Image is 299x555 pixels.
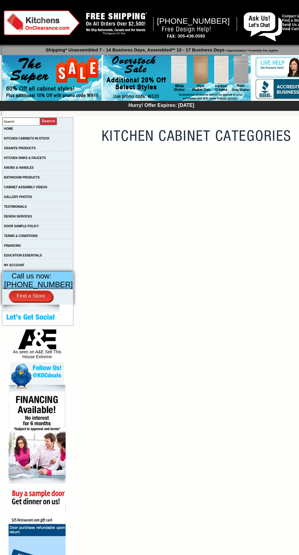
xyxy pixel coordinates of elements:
a: MY ACCOUNT [4,263,24,267]
span: [PHONE_NUMBER] [4,280,73,289]
a: HOME [4,127,13,130]
a: GRANITE PRODUCTS [4,147,36,150]
a: EDUCATION ESSENTIALS [4,254,42,257]
a: DESIGN SERVICES [4,215,32,218]
a: DOOR SAMPLE POLICY [4,224,39,228]
a: GALLERY PHOTOS [4,195,32,199]
a: KITCHEN CABINETS IN-STOCK [4,137,49,140]
a: KITCHEN SINKS & FAUCETS [4,156,46,160]
img: Kitchens on Clearance Logo [4,10,80,35]
a: KNOBS & HANDLES [4,166,34,169]
a: Find a Store [9,291,53,302]
a: BATHROOM PRODUCTS [4,176,40,179]
a: TESTIMONIALS [4,205,27,208]
a: View Cart [282,27,299,31]
a: TERMS & CONDITIONS [4,234,38,238]
a: CABINET ASSEMBLY VIDEOS [4,186,47,189]
a: FINANCING [4,244,21,247]
div: As seen on A&E Sell This House Extreme [10,329,64,362]
input: Submit [40,117,57,125]
span: Call us now: [12,272,52,280]
span: [PHONE_NUMBER] [157,16,230,26]
span: *Approximation **Assembly Fee Applies [225,48,278,52]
